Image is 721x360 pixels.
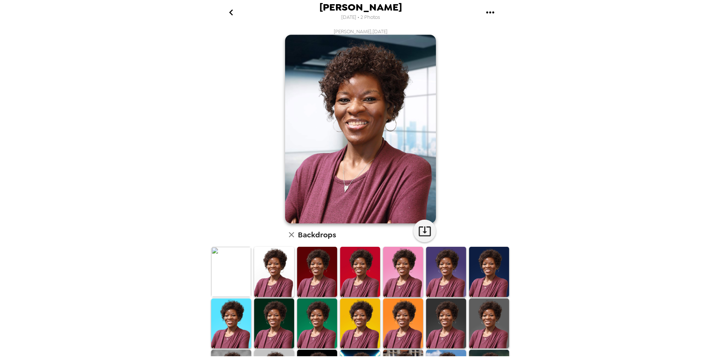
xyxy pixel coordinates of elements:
img: user [285,35,436,223]
span: [PERSON_NAME] , [DATE] [334,28,388,35]
span: [PERSON_NAME] [319,2,402,12]
h6: Backdrops [298,229,336,241]
img: Original [211,247,251,297]
span: [DATE] • 2 Photos [341,12,380,23]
